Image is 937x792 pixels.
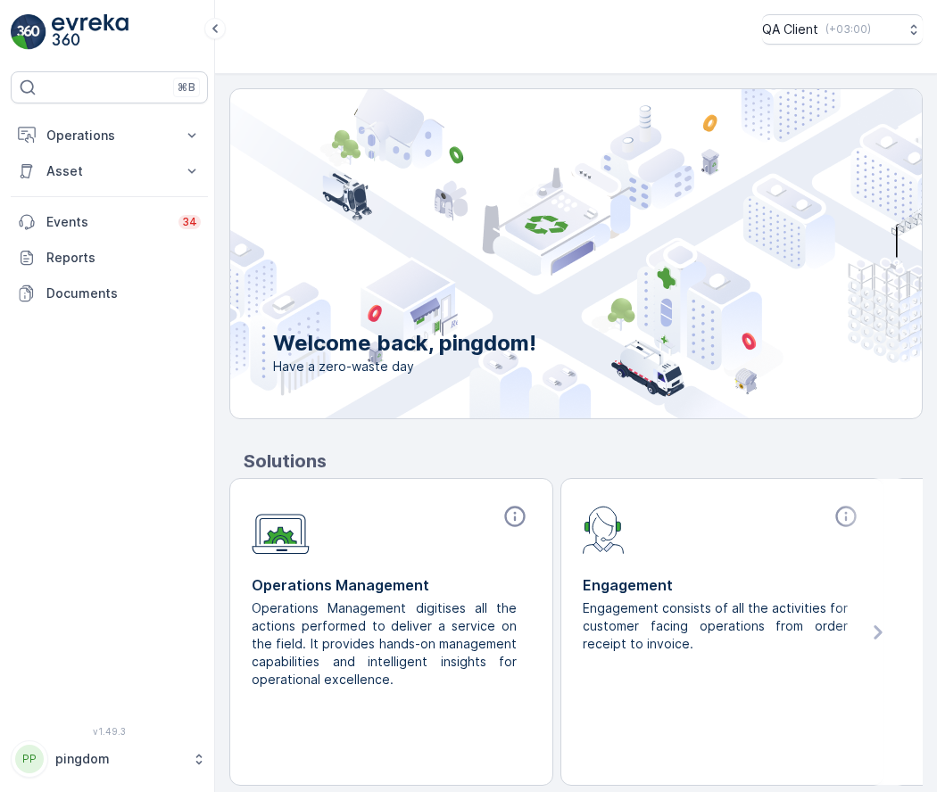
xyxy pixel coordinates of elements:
p: QA Client [762,21,818,38]
button: Operations [11,118,208,153]
img: logo_light-DOdMpM7g.png [52,14,129,50]
p: Reports [46,249,201,267]
p: Welcome back, pingdom! [273,329,536,358]
p: Operations Management digitises all the actions performed to deliver a service on the field. It p... [252,599,517,689]
div: PP [15,745,44,773]
img: logo [11,14,46,50]
span: Have a zero-waste day [273,358,536,375]
p: Asset [46,162,172,180]
p: Engagement consists of all the activities for customer facing operations from order receipt to in... [583,599,848,653]
img: module-icon [252,504,310,555]
span: v 1.49.3 [11,726,208,737]
p: Operations [46,127,172,144]
p: Operations Management [252,574,531,596]
button: Asset [11,153,208,189]
button: QA Client(+03:00) [762,14,923,45]
img: module-icon [583,504,625,554]
a: Documents [11,276,208,311]
img: city illustration [150,89,922,418]
p: Events [46,213,168,231]
p: ( +03:00 ) [825,22,871,37]
button: PPpingdom [11,740,208,778]
a: Events34 [11,204,208,240]
p: pingdom [55,750,183,768]
p: ⌘B [178,80,195,95]
a: Reports [11,240,208,276]
p: Documents [46,285,201,302]
p: 34 [182,215,197,229]
p: Solutions [244,448,923,474]
p: Engagement [583,574,862,596]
